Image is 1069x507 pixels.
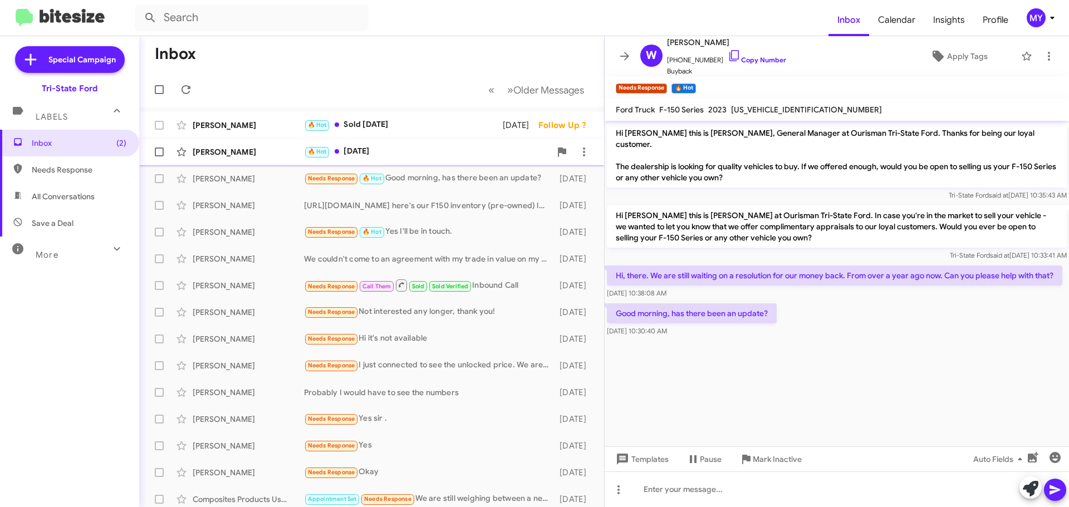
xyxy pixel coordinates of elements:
[538,120,595,131] div: Follow Up ?
[554,494,595,505] div: [DATE]
[924,4,974,36] a: Insights
[554,200,595,211] div: [DATE]
[554,333,595,344] div: [DATE]
[607,303,777,323] p: Good morning, has there been an update?
[193,414,304,425] div: [PERSON_NAME]
[193,200,304,211] div: [PERSON_NAME]
[304,200,554,211] div: [URL][DOMAIN_NAME] here's our F150 inventory (pre-owned) let me know if you have any questions. W...
[308,469,355,476] span: Needs Response
[513,84,584,96] span: Older Messages
[32,137,126,149] span: Inbox
[36,112,68,122] span: Labels
[193,120,304,131] div: [PERSON_NAME]
[304,278,554,292] div: Inbound Call
[304,387,554,398] div: Probably I would have to see the numbers
[32,191,95,202] span: All Conversations
[671,83,695,93] small: 🔥 Hot
[973,449,1027,469] span: Auto Fields
[607,265,1062,286] p: Hi, there. We are still waiting on a resolution for our money back. From over a year ago now. Can...
[731,105,882,115] span: [US_VEHICLE_IDENTIFICATION_NUMBER]
[412,283,425,290] span: Sold
[708,105,727,115] span: 2023
[308,175,355,182] span: Needs Response
[667,49,786,66] span: [PHONE_NUMBER]
[304,439,554,452] div: Yes
[607,205,1067,248] p: Hi [PERSON_NAME] this is [PERSON_NAME] at Ourisman Tri-State Ford. In case you're in the market t...
[32,218,73,229] span: Save a Deal
[193,227,304,238] div: [PERSON_NAME]
[554,387,595,398] div: [DATE]
[614,449,669,469] span: Templates
[828,4,869,36] a: Inbox
[48,54,116,65] span: Special Campaign
[362,228,381,235] span: 🔥 Hot
[616,105,655,115] span: Ford Truck
[193,494,304,505] div: Composites Products Usa Inc
[667,66,786,77] span: Buyback
[308,495,357,503] span: Appointment Set
[304,225,554,238] div: Yes I'll be in touch.
[554,307,595,318] div: [DATE]
[308,362,355,369] span: Needs Response
[15,46,125,73] a: Special Campaign
[304,332,554,345] div: Hi it's not available
[308,148,327,155] span: 🔥 Hot
[964,449,1036,469] button: Auto Fields
[753,449,802,469] span: Mark Inactive
[193,146,304,157] div: [PERSON_NAME]
[646,47,657,65] span: W
[304,412,554,425] div: Yes sir .
[193,360,304,371] div: [PERSON_NAME]
[308,121,327,129] span: 🔥 Hot
[432,283,469,290] span: Sold Verified
[482,78,591,101] nav: Page navigation example
[554,227,595,238] div: [DATE]
[362,283,391,290] span: Call Them
[193,440,304,451] div: [PERSON_NAME]
[1027,8,1046,27] div: MY
[116,137,126,149] span: (2)
[869,4,924,36] a: Calendar
[730,449,811,469] button: Mark Inactive
[482,78,501,101] button: Previous
[304,253,554,264] div: We couldn't come to an agreement with my trade in value on my vehicle so it's not going to work b...
[304,466,554,479] div: Okay
[308,283,355,290] span: Needs Response
[193,173,304,184] div: [PERSON_NAME]
[304,145,551,158] div: [DATE]
[36,250,58,260] span: More
[667,36,786,49] span: [PERSON_NAME]
[554,280,595,291] div: [DATE]
[990,251,1009,259] span: said at
[728,56,786,64] a: Copy Number
[554,467,595,478] div: [DATE]
[362,175,381,182] span: 🔥 Hot
[304,359,554,372] div: I just connected to see the unlocked price. We are not interested at this time
[308,335,355,342] span: Needs Response
[554,253,595,264] div: [DATE]
[193,333,304,344] div: [PERSON_NAME]
[155,45,196,63] h1: Inbox
[554,440,595,451] div: [DATE]
[488,83,494,97] span: «
[304,172,554,185] div: Good morning, has there been an update?
[193,253,304,264] div: [PERSON_NAME]
[901,46,1016,66] button: Apply Tags
[308,228,355,235] span: Needs Response
[1017,8,1057,27] button: MY
[364,495,411,503] span: Needs Response
[503,120,538,131] div: [DATE]
[607,123,1067,188] p: Hi [PERSON_NAME] this is [PERSON_NAME], General Manager at Ourisman Tri-State Ford. Thanks for be...
[974,4,1017,36] a: Profile
[700,449,722,469] span: Pause
[304,493,554,505] div: We are still weighing between a new and a used. I will be in touch
[607,327,667,335] span: [DATE] 10:30:40 AM
[554,360,595,371] div: [DATE]
[989,191,1008,199] span: said at
[501,78,591,101] button: Next
[554,414,595,425] div: [DATE]
[554,173,595,184] div: [DATE]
